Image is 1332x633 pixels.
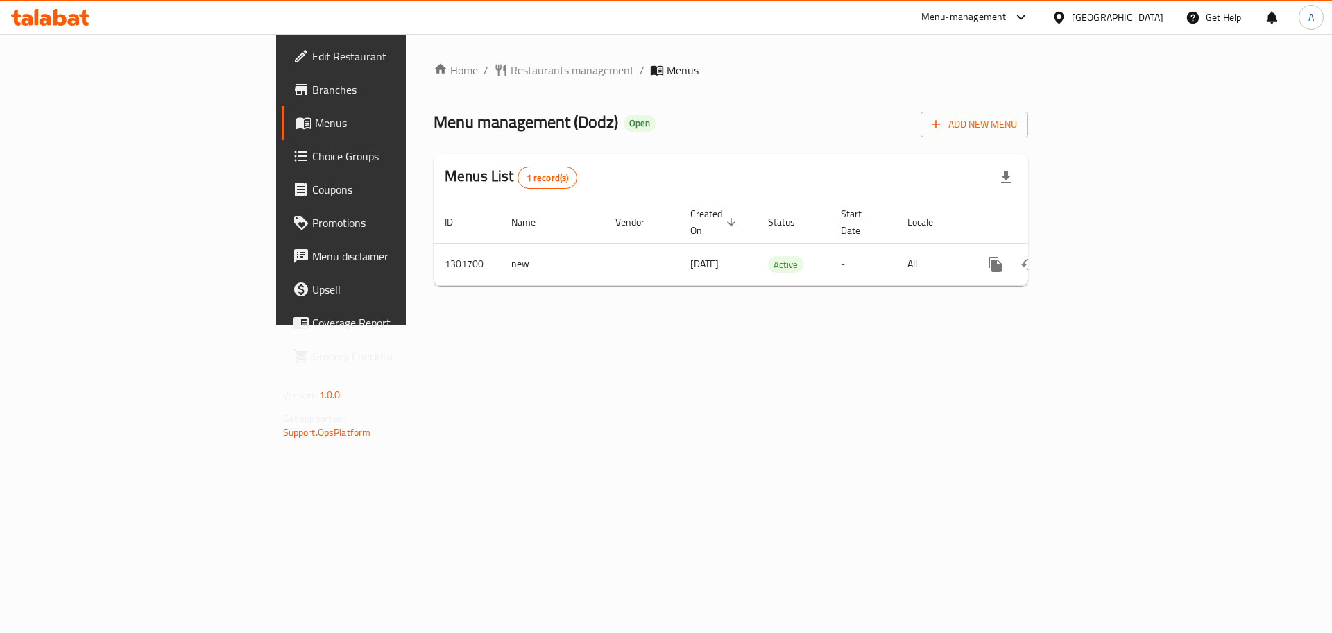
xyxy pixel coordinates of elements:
[907,214,951,230] span: Locale
[312,48,488,65] span: Edit Restaurant
[1012,248,1045,281] button: Change Status
[283,386,317,404] span: Version:
[282,239,499,273] a: Menu disclaimer
[511,62,634,78] span: Restaurants management
[500,243,604,285] td: new
[768,214,813,230] span: Status
[282,339,499,373] a: Grocery Checklist
[282,73,499,106] a: Branches
[624,115,656,132] div: Open
[282,106,499,140] a: Menus
[445,214,471,230] span: ID
[932,116,1017,133] span: Add New Menu
[690,205,740,239] span: Created On
[282,273,499,306] a: Upsell
[768,257,803,273] span: Active
[312,348,488,364] span: Grocery Checklist
[494,62,634,78] a: Restaurants management
[511,214,554,230] span: Name
[282,306,499,339] a: Coverage Report
[518,167,578,189] div: Total records count
[1072,10,1163,25] div: [GEOGRAPHIC_DATA]
[282,140,499,173] a: Choice Groups
[615,214,663,230] span: Vendor
[312,181,488,198] span: Coupons
[989,161,1023,194] div: Export file
[434,201,1123,286] table: enhanced table
[921,9,1007,26] div: Menu-management
[434,106,618,137] span: Menu management ( Dodz )
[690,255,719,273] span: [DATE]
[640,62,644,78] li: /
[315,115,488,131] span: Menus
[768,256,803,273] div: Active
[624,117,656,129] span: Open
[445,166,577,189] h2: Menus List
[434,62,1028,78] nav: breadcrumb
[312,314,488,331] span: Coverage Report
[282,173,499,206] a: Coupons
[312,248,488,264] span: Menu disclaimer
[921,112,1028,137] button: Add New Menu
[312,148,488,164] span: Choice Groups
[282,40,499,73] a: Edit Restaurant
[979,248,1012,281] button: more
[896,243,968,285] td: All
[1308,10,1314,25] span: A
[830,243,896,285] td: -
[667,62,699,78] span: Menus
[312,281,488,298] span: Upsell
[283,423,371,441] a: Support.OpsPlatform
[283,410,347,428] span: Get support on:
[312,214,488,231] span: Promotions
[968,201,1123,244] th: Actions
[312,81,488,98] span: Branches
[319,386,341,404] span: 1.0.0
[282,206,499,239] a: Promotions
[841,205,880,239] span: Start Date
[518,171,577,185] span: 1 record(s)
